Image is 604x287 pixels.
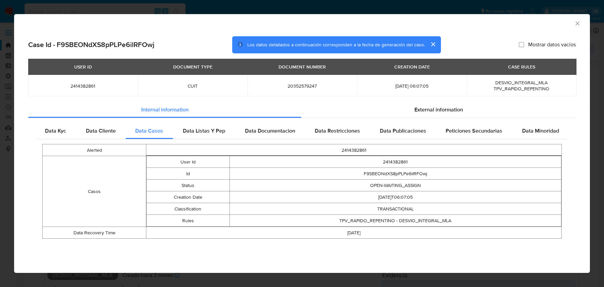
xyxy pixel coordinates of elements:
[147,168,230,180] td: Id
[147,191,230,203] td: Creation Date
[146,83,240,89] span: CUIT
[230,203,561,215] td: TRANSACTIONAL
[414,106,463,113] span: External information
[315,127,360,135] span: Data Restricciones
[519,42,524,47] input: Mostrar datos vacíos
[230,215,561,227] td: TPV_RAPIDO_REPENTINO - DESVIO_INTEGRAL_MLA
[147,203,230,215] td: Classification
[147,215,230,227] td: Rules
[528,41,576,48] span: Mostrar datos vacíos
[43,144,146,156] td: Alerted
[146,144,562,156] td: 2414382861
[574,20,580,26] button: Cerrar ventana
[495,79,548,86] span: DESVIO_INTEGRAL_MLA
[183,127,225,135] span: Data Listas Y Pep
[169,61,216,73] div: DOCUMENT TYPE
[36,83,130,89] span: 2414382861
[28,40,154,49] h2: Case Id - F9SBEONdXS8pPLPe6ilRFOwj
[146,227,562,239] td: [DATE]
[86,127,116,135] span: Data Cliente
[147,180,230,191] td: Status
[43,227,146,239] td: Data Recovery Time
[230,191,561,203] td: [DATE]T06:07:05
[504,61,539,73] div: CASE RULES
[274,61,330,73] div: DOCUMENT NUMBER
[28,102,576,118] div: Detailed info
[141,106,189,113] span: Internal information
[380,127,426,135] span: Data Publicaciones
[45,127,66,135] span: Data Kyc
[230,180,561,191] td: OPEN-WAITING_ASSIGN
[245,127,295,135] span: Data Documentacion
[494,85,549,92] span: TPV_RAPIDO_REPENTINO
[43,156,146,227] td: Casos
[230,156,561,168] td: 2414382861
[135,127,163,135] span: Data Casos
[425,36,441,52] button: cerrar
[70,61,96,73] div: USER ID
[147,156,230,168] td: User Id
[446,127,502,135] span: Peticiones Secundarias
[247,41,425,48] span: Los datos detallados a continuación corresponden a la fecha de generación del caso.
[365,83,459,89] span: [DATE] 06:07:05
[14,14,590,273] div: closure-recommendation-modal
[522,127,559,135] span: Data Minoridad
[255,83,349,89] span: 20352579247
[230,168,561,180] td: F9SBEONdXS8pPLPe6ilRFOwj
[35,123,569,139] div: Detailed internal info
[390,61,434,73] div: CREATION DATE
